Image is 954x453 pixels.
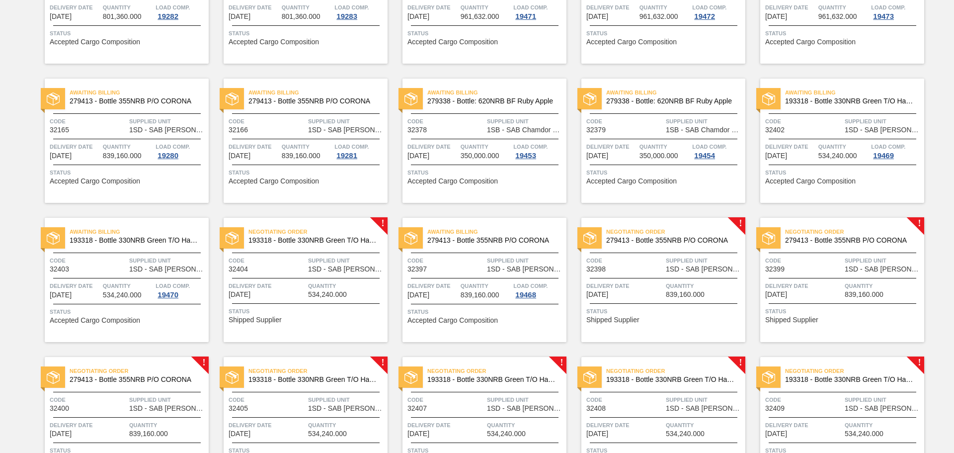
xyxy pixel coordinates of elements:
[762,371,775,384] img: status
[762,92,775,105] img: status
[308,405,385,412] span: 1SD - SAB Rosslyn Brewery
[47,232,60,245] img: status
[70,376,201,383] span: 279413 - Bottle 355NRB P/O CORONA
[229,405,248,412] span: 32405
[282,2,332,12] span: Quantity
[50,405,69,412] span: 32400
[586,395,663,405] span: Code
[513,142,548,152] span: Load Comp.
[427,237,558,244] span: 279413 - Bottle 355NRB P/O CORONA
[487,126,564,134] span: 1SB - SAB Chamdor Brewery
[404,232,417,245] img: status
[407,13,429,20] span: 10/04/2025
[70,88,209,97] span: Awaiting Billing
[871,12,896,20] div: 19473
[586,13,608,20] span: 10/04/2025
[229,152,250,160] span: 10/04/2025
[388,218,566,342] a: statusAwaiting Billing279413 - Bottle 355NRB P/O CORONACode32397Supplied Unit1SD - SAB [PERSON_NA...
[156,142,206,160] a: Load Comp.19280
[229,266,248,273] span: 32404
[229,38,319,46] span: Accepted Cargo Composition
[427,227,566,237] span: Awaiting Billing
[692,142,726,152] span: Load Comp.
[308,395,385,405] span: Supplied Unit
[666,126,743,134] span: 1SB - SAB Chamdor Brewery
[248,366,388,376] span: Negotiating Order
[229,256,306,266] span: Code
[129,420,206,430] span: Quantity
[566,218,745,342] a: !statusNegotiating Order279413 - Bottle 355NRB P/O CORONACode32398Supplied Unit1SD - SAB [PERSON_...
[50,126,69,134] span: 32165
[845,126,922,134] span: 1SD - SAB Rosslyn Brewery
[50,152,72,160] span: 10/04/2025
[818,13,857,20] span: 961,632.000
[639,142,690,152] span: Quantity
[248,376,380,383] span: 193318 - Bottle 330NRB Green T/O Handi Fly Fish
[407,152,429,160] span: 10/04/2025
[586,126,606,134] span: 32379
[666,430,705,438] span: 534,240.000
[845,405,922,412] span: 1SD - SAB Rosslyn Brewery
[47,92,60,105] img: status
[487,420,564,430] span: Quantity
[765,430,787,438] span: 10/16/2025
[845,395,922,405] span: Supplied Unit
[70,237,201,244] span: 193318 - Bottle 330NRB Green T/O Handi Fly Fish
[129,405,206,412] span: 1SD - SAB Rosslyn Brewery
[50,307,206,317] span: Status
[334,12,359,20] div: 19283
[248,237,380,244] span: 193318 - Bottle 330NRB Green T/O Handi Fly Fish
[70,227,209,237] span: Awaiting Billing
[308,420,385,430] span: Quantity
[765,306,922,316] span: Status
[586,430,608,438] span: 10/15/2025
[334,142,385,160] a: Load Comp.19281
[156,12,180,20] div: 19282
[209,79,388,203] a: statusAwaiting Billing279413 - Bottle 355NRB P/O CORONACode32166Supplied Unit1SD - SAB [PERSON_NA...
[845,291,883,298] span: 839,160.000
[407,266,427,273] span: 32397
[129,430,168,438] span: 839,160.000
[50,266,69,273] span: 32403
[845,256,922,266] span: Supplied Unit
[762,232,775,245] img: status
[487,116,564,126] span: Supplied Unit
[606,97,737,105] span: 279338 - Bottle: 620NRB BF Ruby Apple
[487,256,564,266] span: Supplied Unit
[461,152,499,160] span: 350,000.000
[586,2,637,12] span: Delivery Date
[765,168,922,178] span: Status
[282,13,320,20] span: 801,360.000
[407,178,498,185] span: Accepted Cargo Composition
[156,281,190,291] span: Load Comp.
[50,142,100,152] span: Delivery Date
[156,152,180,160] div: 19280
[103,13,142,20] span: 801,360.000
[427,88,566,97] span: Awaiting Billing
[745,79,924,203] a: statusAwaiting Billing193318 - Bottle 330NRB Green T/O Handi Fly FishCode32402Supplied Unit1SD - ...
[818,152,857,160] span: 534,240.000
[692,12,717,20] div: 19472
[226,232,238,245] img: status
[818,2,869,12] span: Quantity
[334,142,369,152] span: Load Comp.
[765,256,842,266] span: Code
[407,395,484,405] span: Code
[487,266,564,273] span: 1SD - SAB Rosslyn Brewery
[639,13,678,20] span: 961,632.000
[103,152,142,160] span: 839,160.000
[129,126,206,134] span: 1SD - SAB Rosslyn Brewery
[845,420,922,430] span: Quantity
[156,281,206,299] a: Load Comp.19470
[586,116,663,126] span: Code
[513,152,538,160] div: 19453
[666,266,743,273] span: 1SD - SAB Rosslyn Brewery
[513,2,548,12] span: Load Comp.
[513,281,564,299] a: Load Comp.19468
[586,281,663,291] span: Delivery Date
[248,227,388,237] span: Negotiating Order
[487,430,526,438] span: 534,240.000
[765,178,856,185] span: Accepted Cargo Composition
[666,291,705,298] span: 839,160.000
[583,92,596,105] img: status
